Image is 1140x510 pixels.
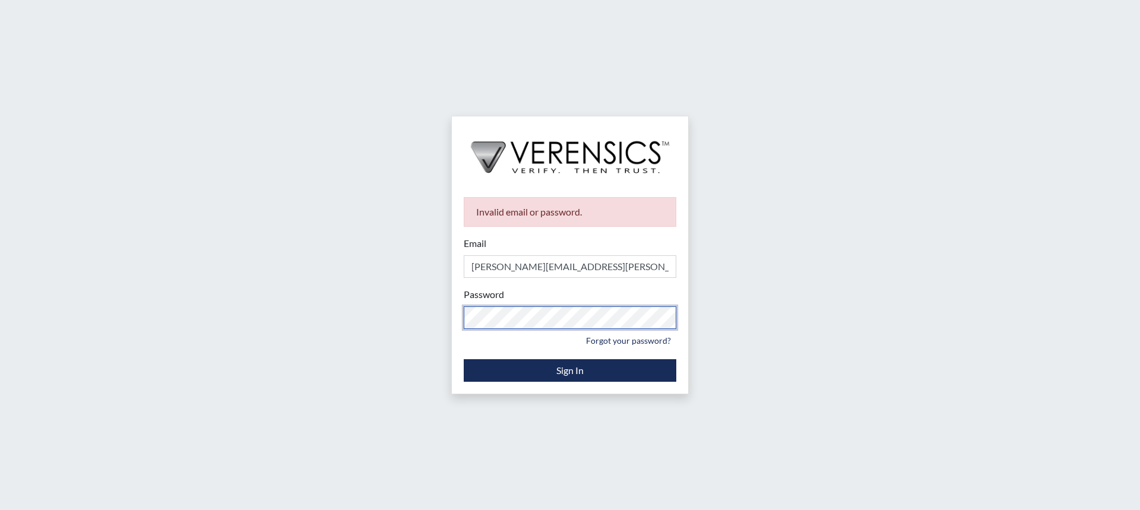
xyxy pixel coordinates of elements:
label: Password [464,287,504,302]
button: Sign In [464,359,676,382]
img: logo-wide-black.2aad4157.png [452,116,688,185]
input: Email [464,255,676,278]
div: Invalid email or password. [464,197,676,227]
a: Forgot your password? [581,331,676,350]
label: Email [464,236,486,251]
